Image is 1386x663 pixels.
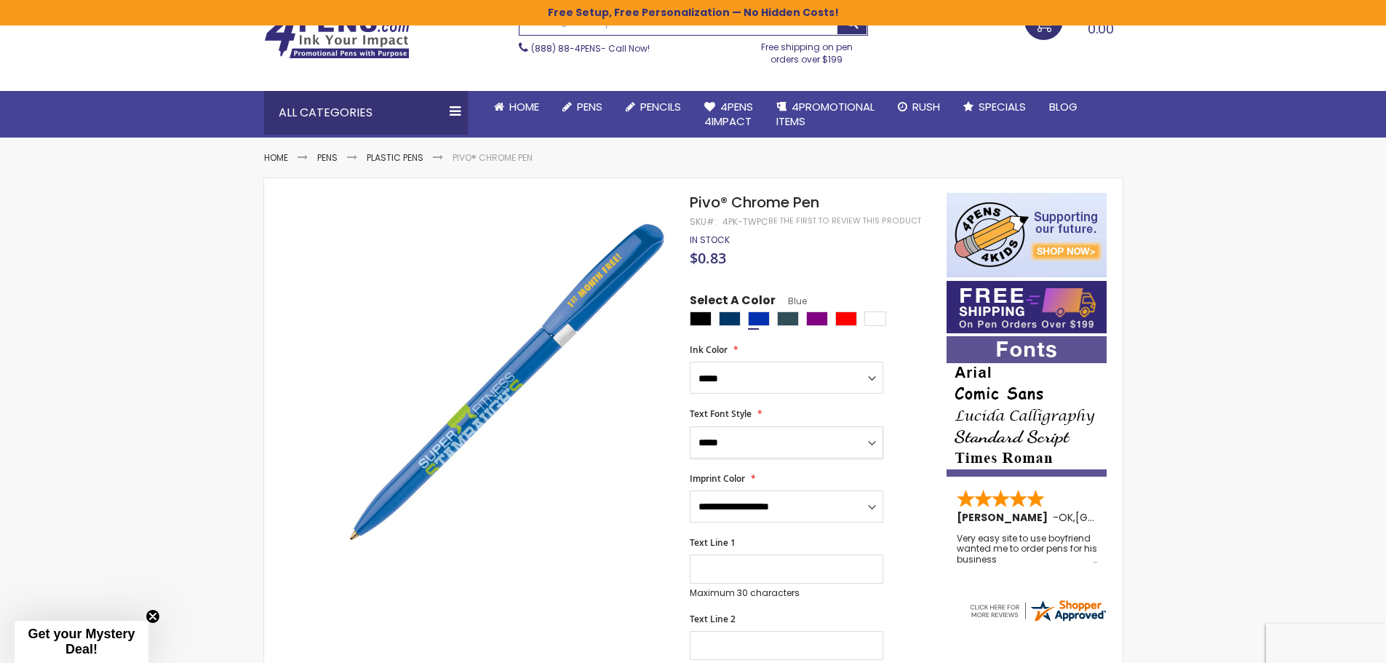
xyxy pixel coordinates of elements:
[693,91,765,138] a: 4Pens4impact
[704,99,753,129] span: 4Pens 4impact
[531,42,650,55] span: - Call Now!
[1053,510,1182,525] span: - ,
[531,42,601,55] a: (888) 88-4PENS
[690,613,736,625] span: Text Line 2
[509,99,539,114] span: Home
[15,621,148,663] div: Get your Mystery Deal!Close teaser
[835,311,857,326] div: Red
[690,293,776,312] span: Select A Color
[690,587,883,599] p: Maximum 30 characters
[146,609,160,624] button: Close teaser
[806,311,828,326] div: Purple
[864,311,886,326] div: White
[264,12,410,59] img: 4Pens Custom Pens and Promotional Products
[577,99,602,114] span: Pens
[722,216,768,228] div: 4PK-TWPC
[957,533,1098,565] div: Very easy site to use boyfriend wanted me to order pens for his business
[947,336,1107,477] img: font-personalization-examples
[912,99,940,114] span: Rush
[1059,510,1073,525] span: OK
[1075,510,1182,525] span: [GEOGRAPHIC_DATA]
[264,151,288,164] a: Home
[338,214,671,547] img: blue-pivo-chrome-pen-twpc_1.jpg
[690,344,728,356] span: Ink Color
[264,91,468,135] div: All Categories
[979,99,1026,114] span: Specials
[690,536,736,549] span: Text Line 1
[776,99,875,129] span: 4PROMOTIONAL ITEMS
[640,99,681,114] span: Pencils
[367,151,423,164] a: Plastic Pens
[482,91,551,123] a: Home
[690,408,752,420] span: Text Font Style
[746,36,868,65] div: Free shipping on pen orders over $199
[957,510,1053,525] span: [PERSON_NAME]
[1088,20,1114,38] span: 0.00
[1266,624,1386,663] iframe: Google Customer Reviews
[719,311,741,326] div: Navy Blue
[777,311,799,326] div: Forest Green
[1037,91,1089,123] a: Blog
[968,598,1107,624] img: 4pens.com widget logo
[776,295,807,307] span: Blue
[690,248,726,268] span: $0.83
[690,215,717,228] strong: SKU
[690,234,730,246] div: Availability
[614,91,693,123] a: Pencils
[768,215,921,226] a: Be the first to review this product
[765,91,886,138] a: 4PROMOTIONALITEMS
[453,152,533,164] li: Pivo® Chrome Pen
[551,91,614,123] a: Pens
[690,234,730,246] span: In stock
[28,627,135,656] span: Get your Mystery Deal!
[690,192,819,213] span: Pivo® Chrome Pen
[1049,99,1078,114] span: Blog
[886,91,952,123] a: Rush
[947,193,1107,277] img: 4pens 4 kids
[748,311,770,326] div: Blue
[690,472,745,485] span: Imprint Color
[968,614,1107,627] a: 4pens.com certificate URL
[317,151,338,164] a: Pens
[690,311,712,326] div: Black
[952,91,1037,123] a: Specials
[947,281,1107,333] img: Free shipping on orders over $199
